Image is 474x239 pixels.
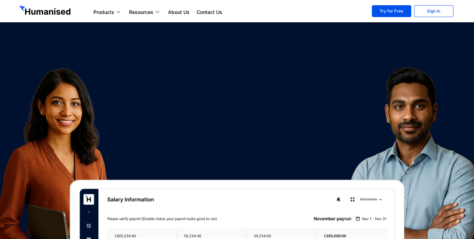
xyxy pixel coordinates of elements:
img: GetHumanised Logo [19,6,72,17]
a: About Us [165,8,193,16]
a: Contact Us [193,8,226,16]
a: Resources [125,8,165,16]
a: Sign In [414,5,453,17]
a: Products [90,8,125,16]
a: Try for Free [372,5,411,17]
